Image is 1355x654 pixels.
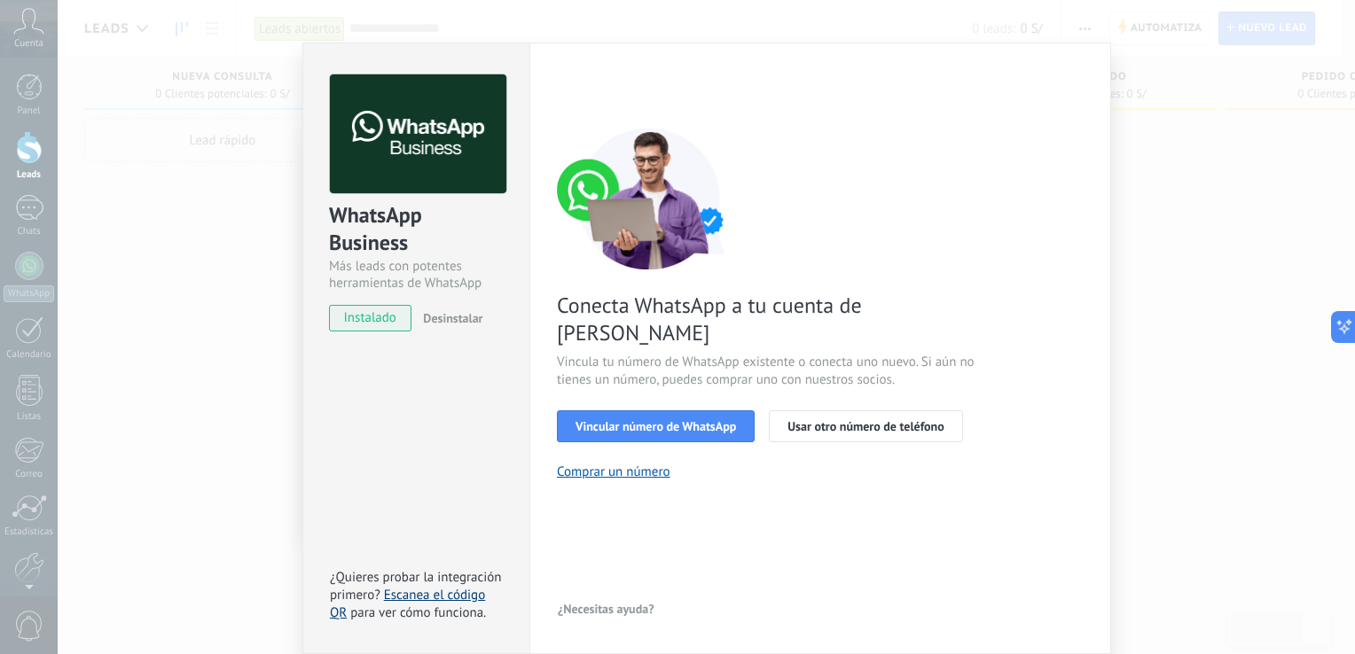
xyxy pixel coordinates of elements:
div: WhatsApp Business [329,201,504,258]
span: Desinstalar [423,310,482,326]
button: Desinstalar [416,305,482,331]
span: Usar otro número de teléfono [787,420,944,432]
img: connect number [557,128,743,269]
button: Comprar un número [557,463,670,480]
button: ¿Necesitas ayuda? [557,596,655,622]
img: logo_main.png [330,74,506,194]
a: Escanea el código QR [330,587,485,621]
span: Vincula tu número de WhatsApp existente o conecta uno nuevo. Si aún no tienes un número, puedes c... [557,354,979,389]
div: Más leads con potentes herramientas de WhatsApp [329,258,504,292]
span: instalado [330,305,411,331]
button: Vincular número de WhatsApp [557,410,755,442]
span: Vincular número de WhatsApp [576,420,736,432]
button: Usar otro número de teléfono [769,410,962,442]
span: ¿Quieres probar la integración primero? [330,569,502,603]
span: ¿Necesitas ayuda? [558,603,654,615]
span: para ver cómo funciona. [350,604,486,621]
span: Conecta WhatsApp a tu cuenta de [PERSON_NAME] [557,292,979,346]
